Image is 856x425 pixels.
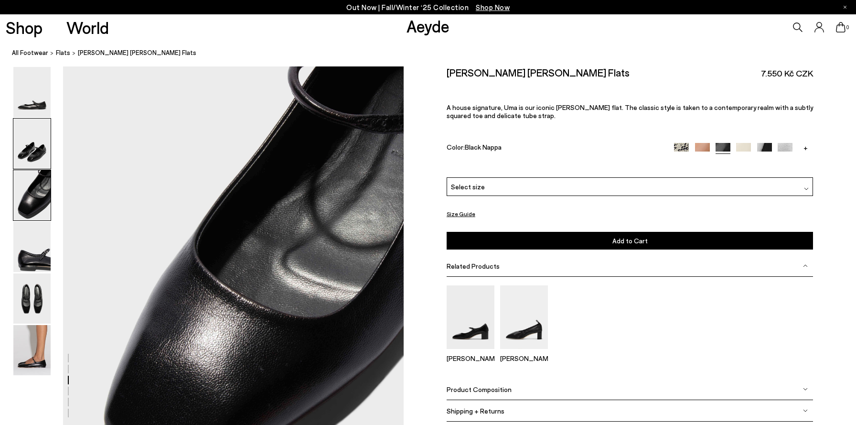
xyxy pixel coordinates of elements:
a: All Footwear [12,48,48,58]
p: Out Now | Fall/Winter ‘25 Collection [346,1,510,13]
a: Aline Leather Mary-Jane Pumps [PERSON_NAME] [447,342,494,362]
span: flats [56,49,70,56]
img: svg%3E [803,408,808,413]
span: [PERSON_NAME] [PERSON_NAME] Flats [78,48,196,58]
img: Narissa Ruched Pumps [500,285,548,349]
img: Uma Mary-Jane Flats - Image 5 [13,273,51,324]
img: Uma Mary-Jane Flats - Image 3 [13,170,51,220]
img: svg%3E [804,186,809,191]
nav: breadcrumb [12,40,856,66]
a: World [66,19,109,36]
p: [PERSON_NAME] [447,354,494,362]
img: Uma Mary-Jane Flats - Image 6 [13,325,51,375]
img: Uma Mary-Jane Flats - Image 1 [13,67,51,117]
img: Uma Mary-Jane Flats - Image 2 [13,119,51,169]
div: Color: [447,143,663,154]
span: 0 [845,25,850,30]
button: Size Guide [447,208,475,220]
a: + [798,143,813,152]
span: 7.550 Kč CZK [761,67,813,79]
img: Aline Leather Mary-Jane Pumps [447,285,494,349]
span: Navigate to /collections/new-in [476,3,510,11]
h2: [PERSON_NAME] [PERSON_NAME] Flats [447,66,630,78]
a: 0 [836,22,845,33]
a: Aeyde [407,16,449,36]
span: Related Products [447,262,500,270]
span: Shipping + Returns [447,406,504,414]
a: Narissa Ruched Pumps [PERSON_NAME] [500,342,548,362]
a: flats [56,48,70,58]
a: Shop [6,19,43,36]
span: Black Nappa [465,143,502,151]
p: [PERSON_NAME] [500,354,548,362]
img: Uma Mary-Jane Flats - Image 4 [13,222,51,272]
img: svg%3E [803,387,808,392]
img: svg%3E [803,263,808,268]
span: Product Composition [447,385,512,393]
span: Add to Cart [612,237,648,245]
p: A house signature, Uma is our iconic [PERSON_NAME] flat. The classic style is taken to a contempo... [447,103,813,119]
span: Select size [451,182,485,192]
button: Add to Cart [447,232,813,250]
